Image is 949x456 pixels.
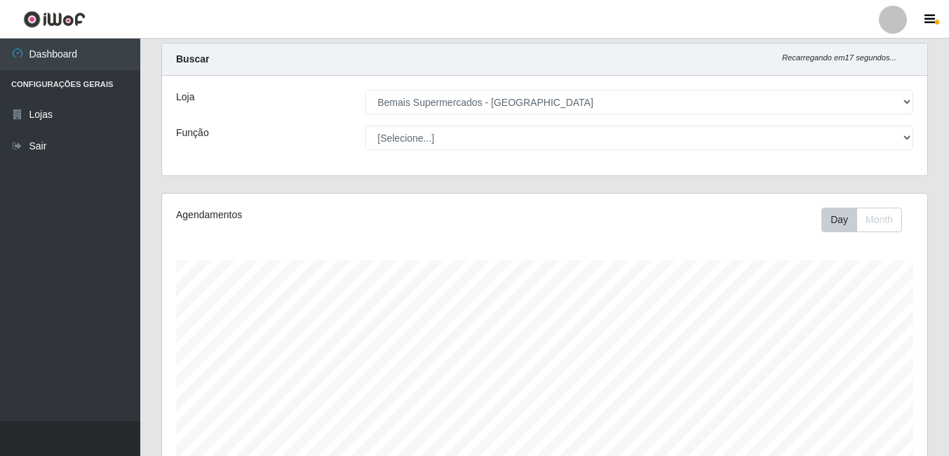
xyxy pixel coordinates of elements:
img: CoreUI Logo [23,11,86,28]
div: Agendamentos [176,208,471,222]
button: Month [856,208,902,232]
label: Função [176,126,209,140]
div: Toolbar with button groups [821,208,913,232]
div: First group [821,208,902,232]
label: Loja [176,90,194,105]
button: Day [821,208,857,232]
strong: Buscar [176,53,209,65]
i: Recarregando em 17 segundos... [782,53,896,62]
